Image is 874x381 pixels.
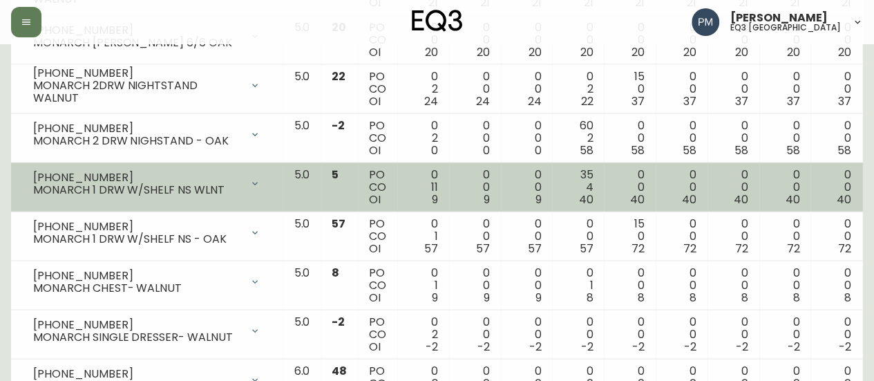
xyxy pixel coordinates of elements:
div: 0 0 [667,119,696,156]
span: 40 [682,191,696,207]
div: PO CO [369,266,386,304]
span: -2 [839,338,851,354]
span: 8 [792,289,799,305]
div: 0 0 [719,168,748,205]
td: 5.0 [283,310,321,359]
span: OI [369,240,381,256]
div: 0 0 [821,168,851,205]
span: OI [369,289,381,305]
div: [PHONE_NUMBER]MONARCH 1 DRW W/SHELF NS - OAK [22,217,272,248]
div: 0 2 [408,119,438,156]
span: 20 [425,44,438,59]
div: 0 0 [563,315,593,353]
span: 72 [683,240,696,256]
span: 20 [786,44,799,59]
span: 58 [683,142,696,158]
span: 48 [332,362,347,378]
div: [PHONE_NUMBER] [33,269,241,281]
span: 58 [786,142,799,158]
div: 0 0 [512,119,542,156]
span: 24 [424,93,438,109]
div: [PHONE_NUMBER]MONARCH 2 DRW NIGHSTAND - OAK [22,119,272,149]
div: 0 0 [667,168,696,205]
div: 0 0 [615,315,645,353]
div: 35 4 [563,168,593,205]
div: 0 0 [460,168,490,205]
div: 0 0 [512,70,542,107]
span: 37 [838,93,851,109]
span: OI [369,93,381,109]
span: 57 [476,240,490,256]
h5: eq3 [GEOGRAPHIC_DATA] [730,24,841,32]
span: 0 [535,142,542,158]
span: 20 [838,44,851,59]
span: 22 [580,93,593,109]
div: 15 0 [615,217,645,254]
div: 0 0 [563,217,593,254]
span: 20 [735,44,748,59]
div: MONARCH [PERSON_NAME] 6/6 OAK [33,36,241,48]
div: [PHONE_NUMBER]MONARCH 1 DRW W/SHELF NS WLNT [22,168,272,198]
span: 57 [332,215,345,231]
span: -2 [632,338,645,354]
span: 9 [484,191,490,207]
span: 57 [579,240,593,256]
div: 0 0 [512,266,542,304]
span: 40 [734,191,748,207]
span: 20 [683,44,696,59]
div: MONARCH SINGLE DRESSER- WALNUT [33,331,241,343]
span: -2 [426,338,438,354]
div: 0 0 [821,119,851,156]
div: 0 0 [512,315,542,353]
div: 0 0 [460,315,490,353]
span: OI [369,142,381,158]
span: OI [369,338,381,354]
div: [PHONE_NUMBER] [33,318,241,331]
div: 0 0 [667,217,696,254]
div: 0 0 [719,119,748,156]
div: PO CO [369,217,386,254]
div: 0 0 [770,315,800,353]
span: 9 [432,191,438,207]
div: 60 2 [563,119,593,156]
span: 8 [690,289,696,305]
span: OI [369,191,381,207]
span: 37 [786,93,799,109]
span: 72 [786,240,799,256]
div: 0 0 [615,119,645,156]
div: [PHONE_NUMBER] [33,66,241,79]
div: 0 0 [821,266,851,304]
div: 0 0 [408,21,438,58]
span: 57 [528,240,542,256]
img: logo [412,10,463,32]
span: 58 [734,142,748,158]
div: 0 2 [408,70,438,107]
td: 5.0 [283,162,321,212]
div: 0 0 [770,70,800,107]
span: -2 [736,338,748,354]
span: -2 [684,338,696,354]
span: 57 [424,240,438,256]
div: 0 0 [770,119,800,156]
img: 0a7c5790205149dfd4c0ba0a3a48f705 [692,8,719,36]
span: -2 [477,338,490,354]
span: 37 [631,93,645,109]
div: 0 0 [460,70,490,107]
div: 0 0 [667,21,696,58]
div: 0 0 [770,168,800,205]
span: 0 [431,142,438,158]
div: PO CO [369,168,386,205]
span: 72 [735,240,748,256]
div: 0 11 [408,168,438,205]
span: 24 [528,93,542,109]
span: 40 [578,191,593,207]
span: 58 [631,142,645,158]
div: 0 0 [615,168,645,205]
div: 0 0 [770,266,800,304]
div: MONARCH 2 DRW NIGHSTAND - OAK [33,134,241,147]
div: [PHONE_NUMBER]MONARCH 2DRW NIGHTSTAND WALNUT [22,70,272,100]
div: PO CO [369,119,386,156]
div: MONARCH 1 DRW W/SHELF NS WLNT [33,183,241,196]
span: -2 [580,338,593,354]
span: 8 [741,289,748,305]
